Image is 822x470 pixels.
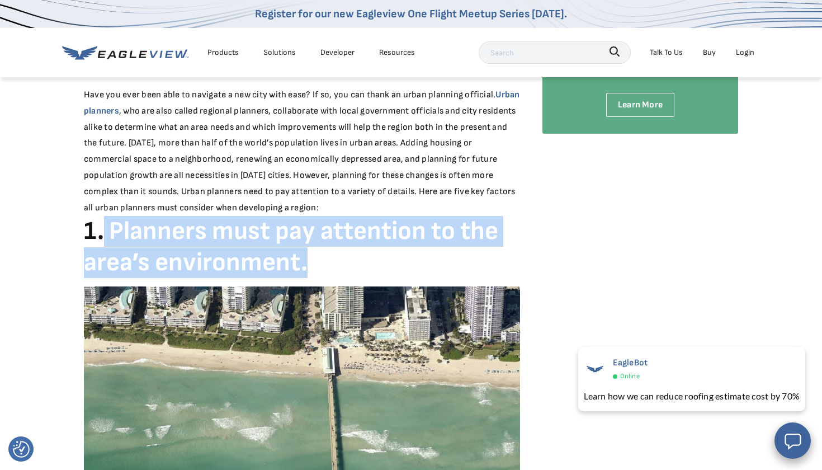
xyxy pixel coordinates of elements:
[650,45,683,59] div: Talk To Us
[620,370,640,383] span: Online
[736,45,754,59] div: Login
[263,45,296,59] div: Solutions
[584,358,606,380] img: EagleBot
[84,90,520,116] a: Urban planners
[774,422,811,459] button: Open chat window
[13,441,30,458] img: Revisit consent button
[613,358,648,368] span: EagleBot
[703,45,716,59] a: Buy
[207,45,239,59] div: Products
[584,389,800,403] div: Learn how we can reduce roofing estimate cost by 70%
[379,45,415,59] div: Resources
[255,7,567,21] a: Register for our new Eagleview One Flight Meetup Series [DATE].
[13,441,30,458] button: Consent Preferences
[320,45,355,59] a: Developer
[84,216,520,278] h3: 1. Planners must pay attention to the area’s environment.
[606,93,674,117] a: Learn More
[479,41,631,64] input: Search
